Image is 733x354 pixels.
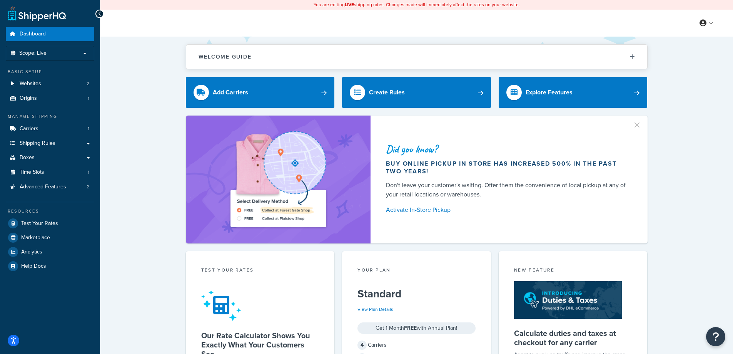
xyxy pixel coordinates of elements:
span: Analytics [21,249,42,255]
a: Origins1 [6,91,94,106]
span: 2 [87,184,89,190]
div: Carriers [357,340,476,351]
li: Websites [6,77,94,91]
div: Basic Setup [6,69,94,75]
img: ad-shirt-map-b0359fc47e01cab431d101c4b569394f6a03f54285957d908178d52f29eb9668.png [209,127,348,232]
div: Manage Shipping [6,113,94,120]
div: New Feature [514,267,632,275]
span: Dashboard [20,31,46,37]
span: Test Your Rates [21,220,58,227]
div: Explore Features [526,87,573,98]
div: Did you know? [386,144,629,154]
a: Websites2 [6,77,94,91]
a: Advanced Features2 [6,180,94,194]
a: Help Docs [6,259,94,273]
span: 1 [88,95,89,102]
a: Dashboard [6,27,94,41]
strong: FREE [404,324,417,332]
span: Help Docs [21,263,46,270]
div: Create Rules [369,87,405,98]
div: Add Carriers [213,87,248,98]
a: View Plan Details [357,306,393,313]
a: Activate In-Store Pickup [386,205,629,215]
div: Resources [6,208,94,215]
a: Shipping Rules [6,136,94,151]
li: Origins [6,91,94,106]
h5: Calculate duties and taxes at checkout for any carrier [514,329,632,347]
span: 4 [357,341,367,350]
span: Websites [20,81,41,87]
a: Carriers1 [6,122,94,136]
li: Advanced Features [6,180,94,194]
a: Marketplace [6,231,94,245]
span: 2 [87,81,89,87]
button: Welcome Guide [186,45,647,69]
span: Origins [20,95,37,102]
a: Boxes [6,151,94,165]
span: Time Slots [20,169,44,176]
b: LIVE [345,1,354,8]
a: Create Rules [342,77,491,108]
span: Advanced Features [20,184,66,190]
div: Get 1 Month with Annual Plan! [357,322,476,334]
div: Buy online pickup in store has increased 500% in the past two years! [386,160,629,175]
span: Scope: Live [19,50,47,57]
h2: Welcome Guide [199,54,252,60]
a: Add Carriers [186,77,335,108]
div: Test your rates [201,267,319,275]
div: Your Plan [357,267,476,275]
span: 1 [88,126,89,132]
a: Explore Features [499,77,648,108]
span: 1 [88,169,89,176]
h5: Standard [357,288,476,300]
li: Carriers [6,122,94,136]
button: Open Resource Center [706,327,725,346]
li: Time Slots [6,165,94,180]
span: Marketplace [21,235,50,241]
a: Time Slots1 [6,165,94,180]
span: Boxes [20,154,35,161]
a: Test Your Rates [6,216,94,230]
a: Analytics [6,245,94,259]
div: Don't leave your customer's waiting. Offer them the convenience of local pickup at any of your re... [386,181,629,199]
span: Shipping Rules [20,140,55,147]
span: Carriers [20,126,38,132]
